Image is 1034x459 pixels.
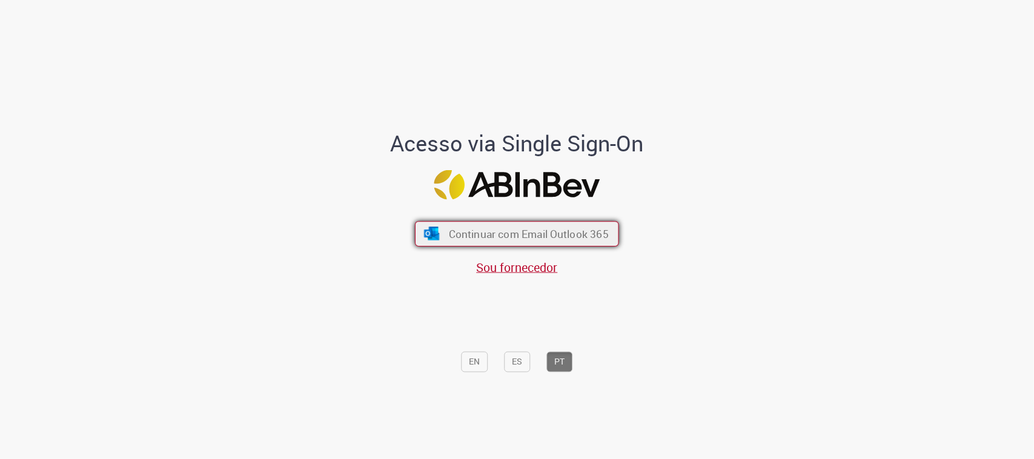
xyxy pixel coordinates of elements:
span: Continuar com Email Outlook 365 [449,227,609,241]
a: Sou fornecedor [477,259,558,276]
button: ícone Azure/Microsoft 360 Continuar com Email Outlook 365 [415,221,619,246]
button: EN [462,352,488,372]
button: ES [505,352,531,372]
h1: Acesso via Single Sign-On [349,131,685,156]
button: PT [547,352,573,372]
img: Logo ABInBev [434,170,600,199]
img: ícone Azure/Microsoft 360 [423,227,440,240]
